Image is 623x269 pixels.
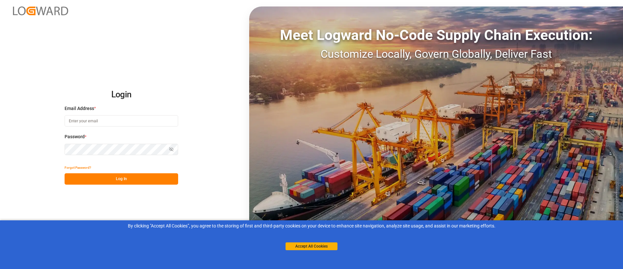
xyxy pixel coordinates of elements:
div: By clicking "Accept All Cookies”, you agree to the storing of first and third-party cookies on yo... [5,223,618,229]
img: Logward_new_orange.png [13,6,68,15]
button: Forgot Password? [65,162,91,173]
span: Email Address [65,105,94,112]
div: Meet Logward No-Code Supply Chain Execution: [249,24,623,46]
input: Enter your email [65,115,178,127]
div: Customize Locally, Govern Globally, Deliver Fast [249,46,623,62]
button: Accept All Cookies [286,242,337,250]
h2: Login [65,84,178,105]
span: Password [65,133,85,140]
button: Log In [65,173,178,185]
